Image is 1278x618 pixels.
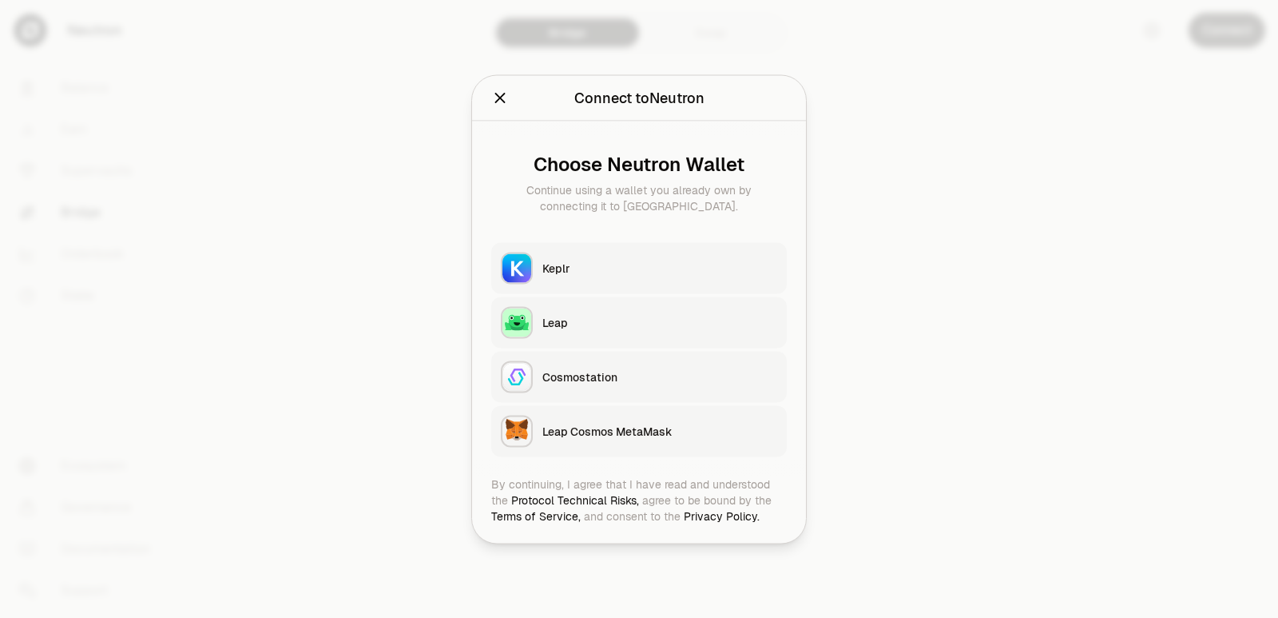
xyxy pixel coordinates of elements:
[574,86,704,109] div: Connect to Neutron
[491,86,509,109] button: Close
[504,181,774,213] div: Continue using a wallet you already own by connecting it to [GEOGRAPHIC_DATA].
[491,242,787,293] button: KeplrKeplr
[491,405,787,457] button: Leap Cosmos MetaMaskLeap Cosmos MetaMask
[491,351,787,402] button: CosmostationCosmostation
[542,314,777,330] div: Leap
[504,153,774,175] div: Choose Neutron Wallet
[502,308,531,337] img: Leap
[511,492,639,507] a: Protocol Technical Risks,
[491,508,581,523] a: Terms of Service,
[491,297,787,348] button: LeapLeap
[542,260,777,276] div: Keplr
[491,476,787,524] div: By continuing, I agree that I have read and understood the agree to be bound by the and consent t...
[502,253,531,282] img: Keplr
[502,417,531,445] img: Leap Cosmos MetaMask
[542,423,777,439] div: Leap Cosmos MetaMask
[502,362,531,391] img: Cosmostation
[542,369,777,385] div: Cosmostation
[684,508,760,523] a: Privacy Policy.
